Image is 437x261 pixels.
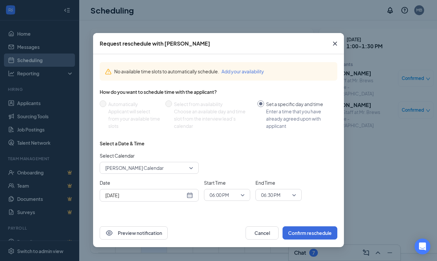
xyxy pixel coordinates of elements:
[204,179,250,186] span: Start Time
[105,192,185,199] input: Sep 15, 2025
[266,100,332,108] div: Set a specific day and time
[100,226,168,240] button: EyePreview notification
[100,140,145,147] div: Select a Date & Time
[283,226,337,240] button: Confirm reschedule
[114,68,332,75] div: No available time slots to automatically schedule.
[100,152,199,159] span: Select Calendar
[105,68,112,75] svg: Warning
[415,239,430,254] div: Open Intercom Messenger
[100,179,199,186] span: Date
[105,163,164,173] span: [PERSON_NAME] Calendar
[210,190,229,200] span: 06:00 PM
[108,100,160,108] div: Automatically
[261,190,281,200] span: 06:30 PM
[108,108,160,130] div: Applicant will select from your available time slots
[100,89,337,95] div: How do you want to schedule time with the applicant?
[100,40,210,47] div: Request reschedule with [PERSON_NAME]
[326,33,344,54] button: Close
[174,108,252,130] div: Choose an available day and time slot from the interview lead’s calendar
[246,226,279,240] button: Cancel
[331,40,339,48] svg: Cross
[266,108,332,130] div: Enter a time that you have already agreed upon with applicant
[255,179,302,186] span: End Time
[174,100,252,108] div: Select from availability
[105,229,113,237] svg: Eye
[221,68,264,75] button: Add your availability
